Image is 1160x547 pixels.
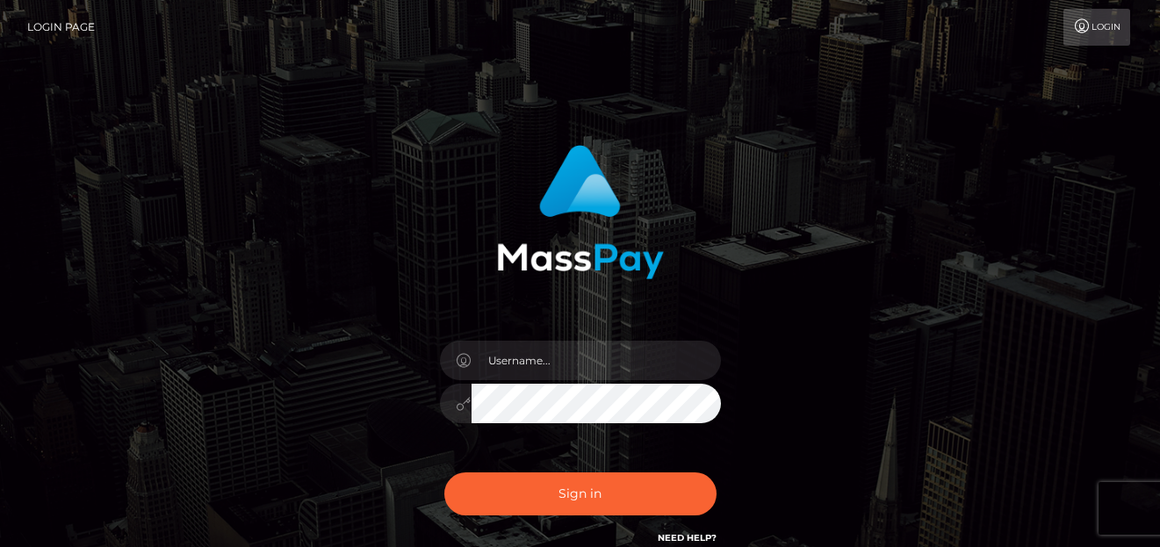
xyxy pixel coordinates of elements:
input: Username... [472,341,721,380]
a: Login Page [27,9,95,46]
a: Need Help? [658,532,717,543]
button: Sign in [444,472,717,515]
a: Login [1063,9,1130,46]
img: MassPay Login [497,145,664,279]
